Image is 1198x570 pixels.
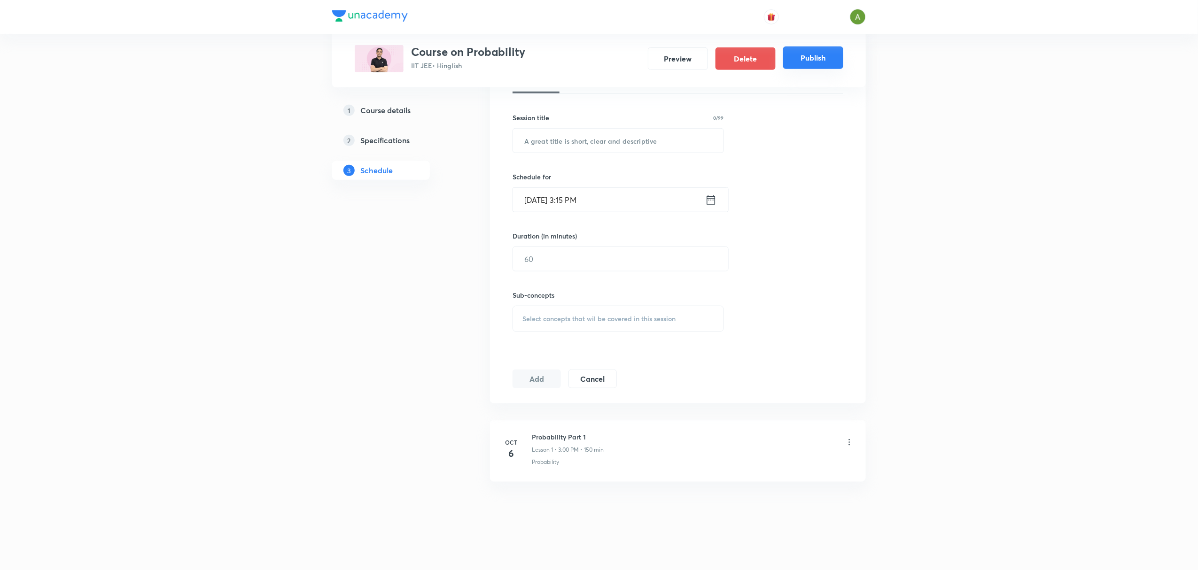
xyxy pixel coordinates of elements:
h6: Oct [502,438,521,447]
h4: 6 [502,447,521,461]
p: Probability [532,458,559,466]
p: 3 [343,165,355,176]
h6: Schedule for [513,172,724,182]
span: Select concepts that wil be covered in this session [522,315,676,323]
p: IIT JEE • Hinglish [411,61,525,70]
h6: Session title [513,113,549,123]
input: A great title is short, clear and descriptive [513,129,723,153]
h3: Course on Probability [411,45,525,59]
h5: Specifications [360,135,410,146]
h6: Duration (in minutes) [513,231,577,241]
button: Add [513,370,561,388]
img: avatar [767,13,776,21]
img: Company Logo [332,10,408,22]
a: Company Logo [332,10,408,24]
button: Delete [716,47,776,70]
button: Publish [783,46,843,69]
p: 2 [343,135,355,146]
a: 1Course details [332,101,460,120]
h5: Course details [360,105,411,116]
h6: Probability Part 1 [532,432,604,442]
p: Lesson 1 • 3:00 PM • 150 min [532,446,604,454]
img: 15921D39-1A03-48A5-A29D-1CD2AAE6905E_plus.png [355,45,404,72]
a: 2Specifications [332,131,460,150]
button: avatar [764,9,779,24]
button: Preview [648,47,708,70]
p: 0/99 [714,116,724,120]
button: Cancel [568,370,617,388]
input: 60 [513,247,728,271]
h6: Sub-concepts [513,290,724,300]
h5: Schedule [360,165,393,176]
img: Ajay A [850,9,866,25]
p: 1 [343,105,355,116]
